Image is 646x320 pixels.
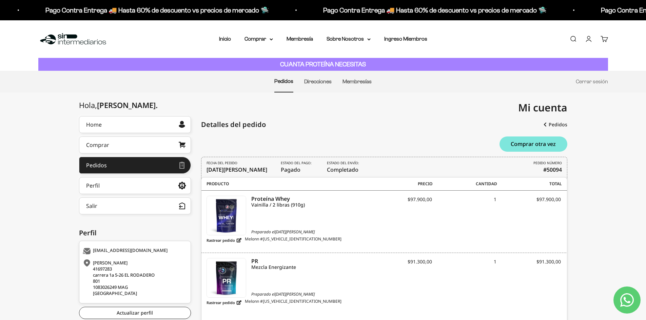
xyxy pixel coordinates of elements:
[251,196,367,208] a: Proteína Whey Vainilla / 2 libras (910g)
[201,120,266,130] div: Detalles del pedido
[86,163,107,168] div: Pedidos
[368,181,433,187] span: Precio
[496,258,561,272] div: $91.300,00
[275,291,315,297] time: [DATE][PERSON_NAME]
[244,35,273,43] summary: Comprar
[207,291,368,297] span: Preparado el
[251,202,367,208] i: Vainilla / 2 libras (910g)
[500,136,567,152] button: Comprar otra vez
[274,78,293,84] a: Pedidos
[207,166,267,173] time: [DATE][PERSON_NAME]
[543,166,562,174] b: #50094
[79,177,191,194] a: Perfil
[518,101,567,114] span: Mi cuenta
[79,157,191,174] a: Pedidos
[79,197,191,214] button: Salir
[408,196,432,202] span: $97.900,00
[86,183,100,188] div: Perfil
[576,79,608,84] a: Cerrar sesión
[281,161,313,174] span: Pagado
[251,264,367,270] i: Mezcla Energizante
[432,196,496,209] div: 1
[511,141,556,147] span: Comprar otra vez
[207,258,246,298] a: PR - Mezcla Energizante
[533,161,562,166] i: PEDIDO NÚMERO
[275,229,315,235] time: [DATE][PERSON_NAME]
[342,79,372,84] a: Membresías
[408,258,432,265] span: $91.300,00
[207,229,368,235] span: Preparado el
[207,196,246,235] img: Proteína Whey - Vainilla - Vainilla / 2 libras (910g)
[207,298,241,307] a: Rastrear pedido
[251,258,367,264] i: PR
[79,116,191,133] a: Home
[86,122,102,127] div: Home
[280,61,366,68] strong: CUANTA PROTEÍNA NECESITAS
[45,5,268,16] p: Pago Contra Entrega 🚚 Hasta 60% de descuento vs precios de mercado 🛸
[207,181,368,187] span: Producto
[384,36,427,42] a: Ingreso Miembros
[86,142,109,148] div: Comprar
[97,100,158,110] span: [PERSON_NAME]
[432,258,496,272] div: 1
[245,236,341,244] span: Melonn #[US_VEHICLE_IDENTIFICATION_NUMBER]
[327,161,359,166] i: Estado del envío:
[287,36,313,42] a: Membresía
[79,307,191,319] a: Actualizar perfil
[219,36,231,42] a: Inicio
[322,5,546,16] p: Pago Contra Entrega 🚚 Hasta 60% de descuento vs precios de mercado 🛸
[327,161,361,174] span: Completado
[79,228,191,238] div: Perfil
[207,258,246,297] img: PR - Mezcla Energizante
[327,35,371,43] summary: Sobre Nosotros
[496,196,561,209] div: $97.900,00
[86,203,97,209] div: Salir
[156,100,158,110] span: .
[79,101,158,109] div: Hola,
[207,161,237,166] i: FECHA DEL PEDIDO
[281,161,312,166] i: Estado del pago:
[544,119,567,131] a: Pedidos
[432,181,497,187] span: Cantidad
[245,298,341,307] span: Melonn #[US_VEHICLE_IDENTIFICATION_NUMBER]
[251,196,367,202] i: Proteína Whey
[207,236,241,244] a: Rastrear pedido
[83,260,185,296] div: [PERSON_NAME] 41697283 carrera 1a 5-26 EL RODADERO 801 1083026249 MAG [GEOGRAPHIC_DATA]
[83,248,185,255] div: [EMAIL_ADDRESS][DOMAIN_NAME]
[79,136,191,153] a: Comprar
[207,196,246,235] a: Proteína Whey - Vainilla - Vainilla / 2 libras (910g)
[497,181,562,187] span: Total
[251,258,367,270] a: PR Mezcla Energizante
[304,79,332,84] a: Direcciones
